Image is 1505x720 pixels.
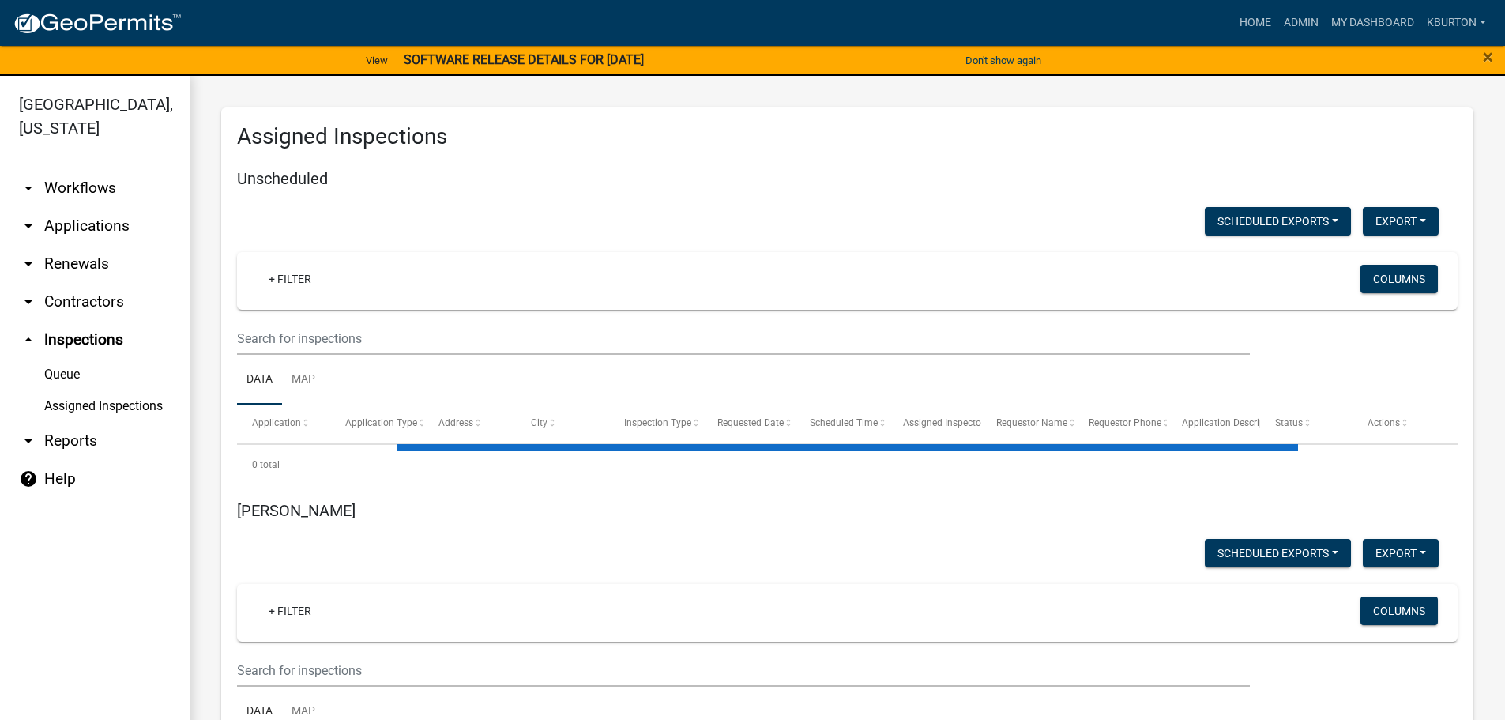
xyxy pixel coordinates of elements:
[19,330,38,349] i: arrow_drop_up
[1205,207,1351,236] button: Scheduled Exports
[717,417,784,428] span: Requested Date
[438,417,473,428] span: Address
[1363,207,1439,236] button: Export
[282,355,325,405] a: Map
[1325,8,1420,38] a: My Dashboard
[256,597,324,625] a: + Filter
[19,432,38,450] i: arrow_drop_down
[1420,8,1492,38] a: kburton
[609,405,702,443] datatable-header-cell: Inspection Type
[19,469,38,488] i: help
[423,405,516,443] datatable-header-cell: Address
[1368,417,1400,428] span: Actions
[702,405,795,443] datatable-header-cell: Requested Date
[237,123,1458,150] h3: Assigned Inspections
[624,417,691,428] span: Inspection Type
[996,417,1067,428] span: Requestor Name
[1205,539,1351,567] button: Scheduled Exports
[1167,405,1260,443] datatable-header-cell: Application Description
[1089,417,1161,428] span: Requestor Phone
[1483,47,1493,66] button: Close
[330,405,423,443] datatable-header-cell: Application Type
[256,265,324,293] a: + Filter
[1360,597,1438,625] button: Columns
[1363,539,1439,567] button: Export
[516,405,609,443] datatable-header-cell: City
[903,417,984,428] span: Assigned Inspector
[19,254,38,273] i: arrow_drop_down
[345,417,417,428] span: Application Type
[981,405,1074,443] datatable-header-cell: Requestor Name
[252,417,301,428] span: Application
[1277,8,1325,38] a: Admin
[19,179,38,198] i: arrow_drop_down
[959,47,1048,74] button: Don't show again
[19,292,38,311] i: arrow_drop_down
[1182,417,1281,428] span: Application Description
[888,405,981,443] datatable-header-cell: Assigned Inspector
[1353,405,1446,443] datatable-header-cell: Actions
[404,52,644,67] strong: SOFTWARE RELEASE DETAILS FOR [DATE]
[1074,405,1167,443] datatable-header-cell: Requestor Phone
[795,405,888,443] datatable-header-cell: Scheduled Time
[237,322,1250,355] input: Search for inspections
[531,417,547,428] span: City
[359,47,394,74] a: View
[237,169,1458,188] h5: Unscheduled
[19,217,38,236] i: arrow_drop_down
[810,417,878,428] span: Scheduled Time
[1275,417,1303,428] span: Status
[1483,46,1493,68] span: ×
[237,501,1458,520] h5: [PERSON_NAME]
[1360,265,1438,293] button: Columns
[237,445,1458,484] div: 0 total
[1233,8,1277,38] a: Home
[237,355,282,405] a: Data
[237,654,1250,687] input: Search for inspections
[237,405,330,443] datatable-header-cell: Application
[1260,405,1353,443] datatable-header-cell: Status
